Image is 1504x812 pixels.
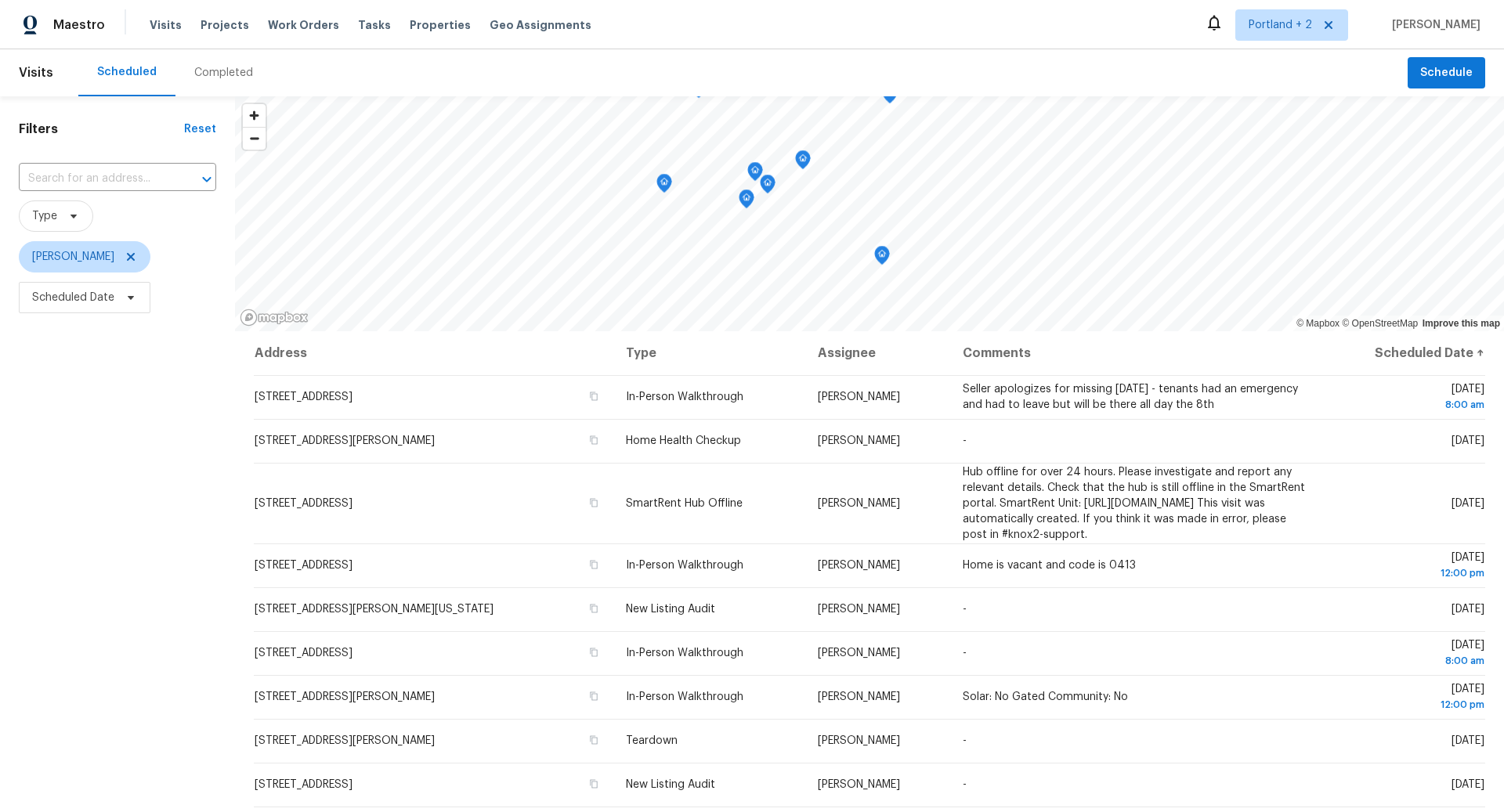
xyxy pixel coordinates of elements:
span: In-Person Walkthrough [626,560,743,571]
span: [DATE] [1332,640,1484,669]
span: New Listing Audit [626,779,715,790]
span: Tasks [358,20,391,31]
button: Schedule [1408,57,1485,89]
span: [DATE] [1452,604,1484,615]
span: [PERSON_NAME] [818,691,900,702]
button: Open [196,168,218,190]
div: Reset [184,121,216,137]
span: [DATE] [1452,435,1484,446]
span: Type [32,208,57,224]
a: Mapbox [1296,318,1339,329]
span: [PERSON_NAME] [818,604,900,615]
span: [STREET_ADDRESS] [255,498,352,509]
button: Copy Address [587,689,601,703]
span: - [963,735,967,746]
th: Scheduled Date ↑ [1319,331,1485,375]
span: Visits [150,17,182,33]
span: [DATE] [1452,779,1484,790]
span: [STREET_ADDRESS] [255,779,352,790]
span: Work Orders [268,17,339,33]
span: [PERSON_NAME] [32,249,114,265]
span: [STREET_ADDRESS][PERSON_NAME] [255,691,435,702]
th: Assignee [805,331,950,375]
span: [PERSON_NAME] [818,435,900,446]
span: In-Person Walkthrough [626,691,743,702]
span: [DATE] [1332,684,1484,713]
span: [STREET_ADDRESS][PERSON_NAME] [255,735,435,746]
span: [PERSON_NAME] [818,735,900,746]
span: Seller apologizes for missing [DATE] - tenants had an emergency and had to leave but will be ther... [963,384,1298,410]
span: Schedule [1420,63,1473,83]
span: - [963,648,967,659]
a: Mapbox homepage [240,309,309,327]
span: [PERSON_NAME] [818,560,900,571]
th: Type [613,331,805,375]
div: Map marker [795,150,811,175]
span: Home is vacant and code is 0413 [963,560,1136,571]
input: Search for an address... [19,167,172,191]
div: 12:00 pm [1332,697,1484,713]
div: Scheduled [97,64,157,80]
a: OpenStreetMap [1342,318,1418,329]
button: Copy Address [587,558,601,572]
span: Teardown [626,735,678,746]
span: [STREET_ADDRESS][PERSON_NAME] [255,435,435,446]
button: Copy Address [587,733,601,747]
h1: Filters [19,121,184,137]
span: [PERSON_NAME] [818,392,900,402]
span: [PERSON_NAME] [818,498,900,509]
span: Portland + 2 [1249,17,1312,33]
span: [DATE] [1452,498,1484,509]
div: 8:00 am [1332,653,1484,669]
span: [STREET_ADDRESS] [255,392,352,402]
canvas: Map [235,96,1504,331]
a: Improve this map [1423,318,1500,329]
button: Copy Address [587,433,601,447]
span: Scheduled Date [32,290,114,305]
span: Home Health Checkup [626,435,741,446]
div: Map marker [882,85,898,109]
div: Completed [194,65,253,81]
span: In-Person Walkthrough [626,392,743,402]
span: [DATE] [1452,735,1484,746]
span: [STREET_ADDRESS][PERSON_NAME][US_STATE] [255,604,493,615]
div: Map marker [747,162,763,186]
span: [PERSON_NAME] [818,648,900,659]
span: Properties [410,17,471,33]
button: Copy Address [587,389,601,403]
span: SmartRent Hub Offline [626,498,743,509]
th: Comments [950,331,1320,375]
span: [PERSON_NAME] [818,779,900,790]
div: Map marker [739,189,754,214]
span: - [963,779,967,790]
button: Zoom out [243,127,266,150]
span: [PERSON_NAME] [1386,17,1480,33]
span: [DATE] [1332,552,1484,581]
th: Address [254,331,613,375]
span: In-Person Walkthrough [626,648,743,659]
div: Map marker [760,175,775,199]
span: Projects [201,17,249,33]
button: Copy Address [587,777,601,791]
div: Map marker [656,174,672,198]
div: Map marker [874,246,890,270]
button: Copy Address [587,601,601,615]
button: Zoom in [243,104,266,127]
span: New Listing Audit [626,604,715,615]
div: 8:00 am [1332,397,1484,413]
span: - [963,604,967,615]
span: Solar: No Gated Community: No [963,691,1128,702]
span: Maestro [53,17,105,33]
div: 12:00 pm [1332,565,1484,581]
button: Copy Address [587,496,601,510]
span: Hub offline for over 24 hours. Please investigate and report any relevant details. Check that the... [963,467,1305,540]
span: [STREET_ADDRESS] [255,560,352,571]
span: Geo Assignments [490,17,591,33]
span: [STREET_ADDRESS] [255,648,352,659]
span: Visits [19,56,53,90]
button: Copy Address [587,645,601,659]
span: - [963,435,967,446]
span: [DATE] [1332,384,1484,413]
